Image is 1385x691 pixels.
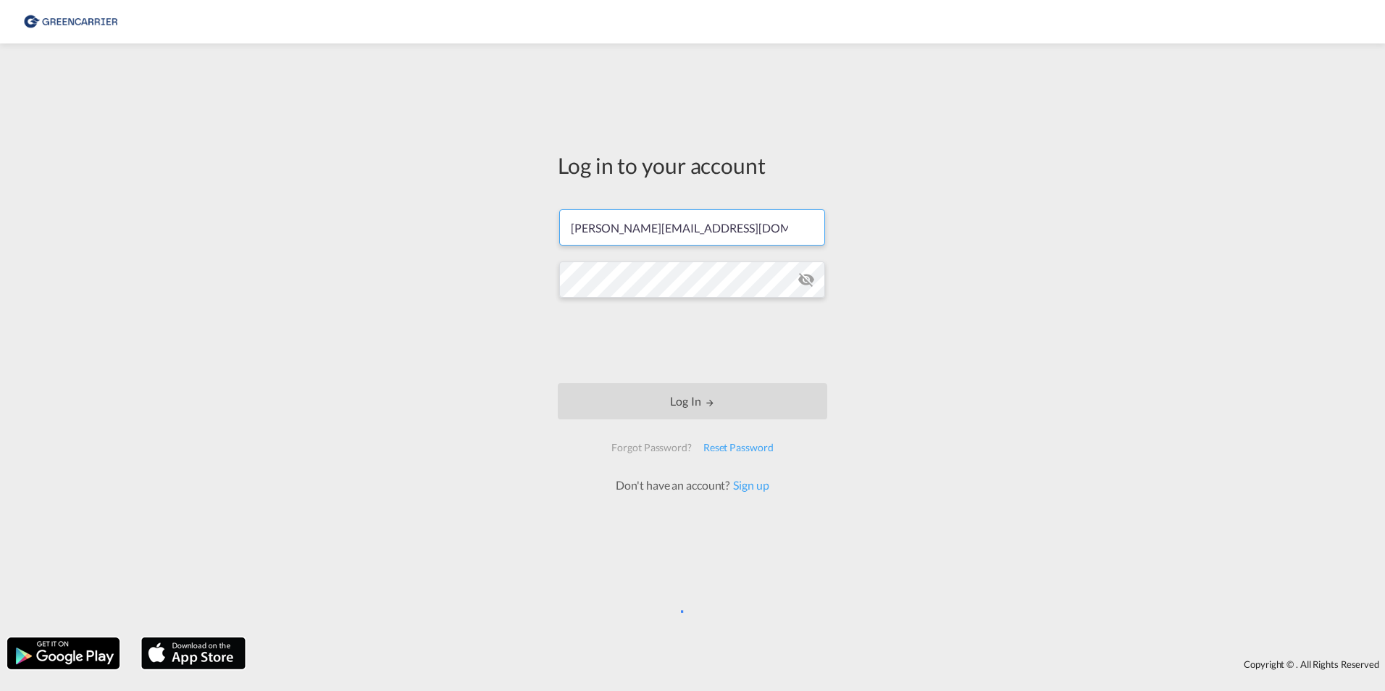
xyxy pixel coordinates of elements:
img: apple.png [140,636,247,671]
div: Don't have an account? [600,477,784,493]
img: 8cf206808afe11efa76fcd1e3d746489.png [22,6,120,38]
div: Forgot Password? [606,435,697,461]
input: Enter email/phone number [559,209,825,246]
button: LOGIN [558,383,827,419]
a: Sign up [729,478,769,492]
div: Reset Password [698,435,779,461]
div: Log in to your account [558,150,827,180]
img: google.png [6,636,121,671]
div: Copyright © . All Rights Reserved [253,652,1385,677]
iframe: reCAPTCHA [582,312,803,369]
md-icon: icon-eye-off [798,271,815,288]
